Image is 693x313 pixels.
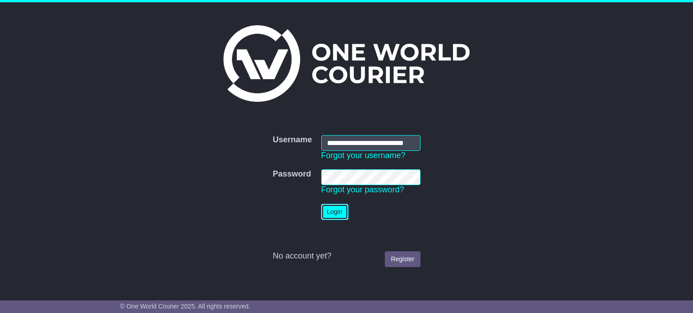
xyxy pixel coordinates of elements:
span: © One World Courier 2025. All rights reserved. [120,303,250,310]
label: Password [273,169,311,179]
div: No account yet? [273,251,420,261]
a: Forgot your password? [321,185,404,194]
a: Forgot your username? [321,151,406,160]
img: One World [223,25,470,102]
a: Register [385,251,420,267]
label: Username [273,135,312,145]
button: Login [321,204,348,220]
